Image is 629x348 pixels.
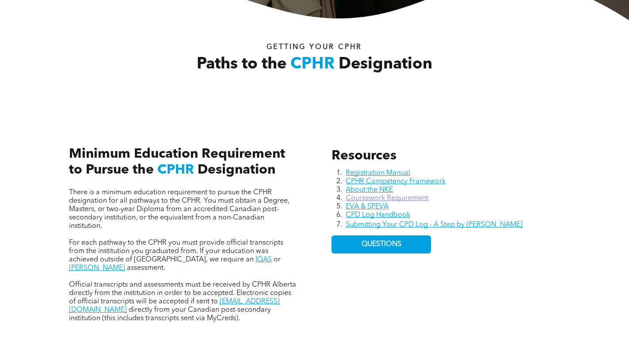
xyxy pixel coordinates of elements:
[346,203,389,210] a: EVA & SPEVA
[346,186,393,193] a: About the NKE
[346,170,410,177] a: Registration Manual
[332,235,431,253] a: QUESTIONS
[332,149,396,163] span: Resources
[346,178,446,185] a: CPHR Competency Framework
[127,265,165,272] span: assessment.
[69,189,290,230] span: There is a minimum education requirement to pursue the CPHR designation for all pathways to the C...
[362,240,401,249] span: QUESTIONS
[255,256,272,263] a: IQAS
[157,163,194,177] span: CPHR
[290,57,335,72] span: CPHR
[274,256,281,263] span: or
[198,163,275,177] span: Designation
[346,195,428,202] a: Coursework Requirement
[69,148,285,177] span: Minimum Education Requirement to Pursue the
[69,306,271,322] span: directly from your Canadian post-secondary institution (this includes transcripts sent via MyCreds).
[339,57,432,72] span: Designation
[69,265,125,272] a: [PERSON_NAME]
[346,212,410,219] a: CPD Log Handbook
[346,221,522,228] a: Submitting Your CPD Log - A Step by [PERSON_NAME]
[197,57,286,72] span: Paths to the
[69,281,296,305] span: Official transcripts and assessments must be received by CPHR Alberta directly from the instituti...
[267,44,362,51] span: Getting your Cphr
[69,239,283,263] span: For each pathway to the CPHR you must provide official transcripts from the institution you gradu...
